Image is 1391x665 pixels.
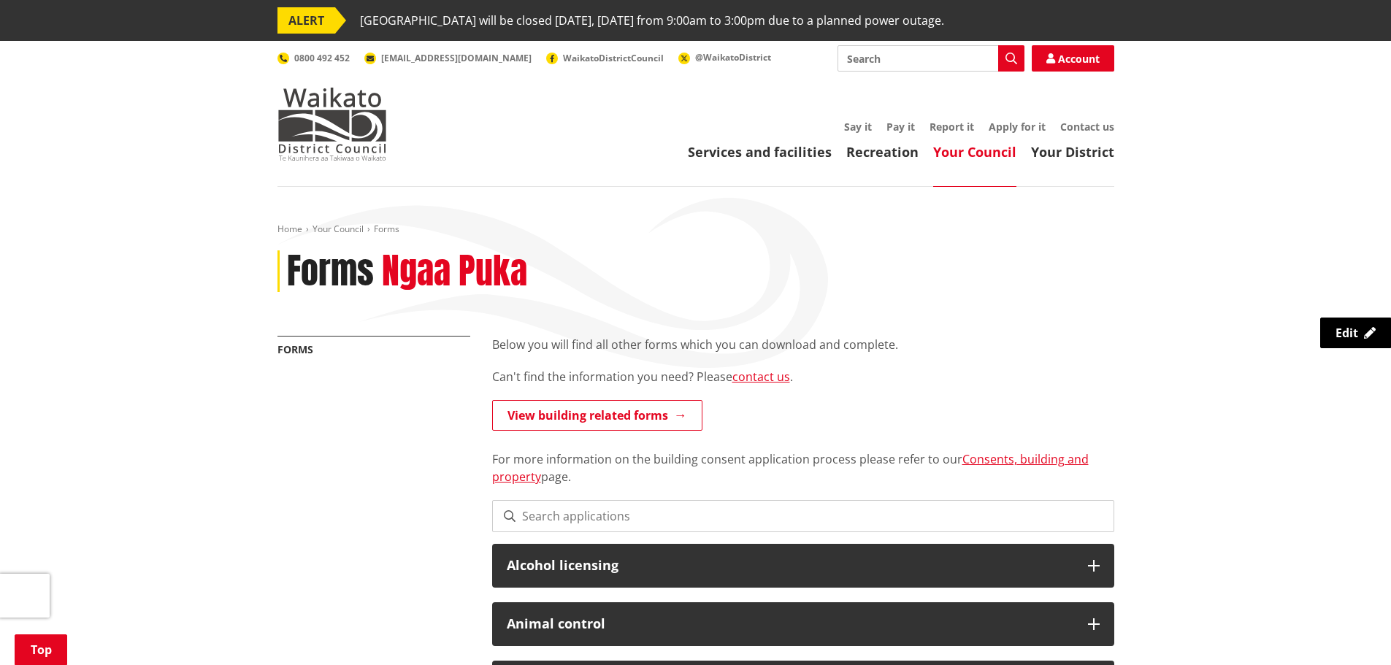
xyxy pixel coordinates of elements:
span: [EMAIL_ADDRESS][DOMAIN_NAME] [381,52,532,64]
a: Home [277,223,302,235]
a: Apply for it [989,120,1046,134]
img: Waikato District Council - Te Kaunihera aa Takiwaa o Waikato [277,88,387,161]
a: [EMAIL_ADDRESS][DOMAIN_NAME] [364,52,532,64]
a: Your Council [313,223,364,235]
a: Your Council [933,143,1016,161]
span: ALERT [277,7,335,34]
span: WaikatoDistrictCouncil [563,52,664,64]
a: contact us [732,369,790,385]
p: For more information on the building consent application process please refer to our page. [492,433,1114,485]
a: @WaikatoDistrict [678,51,771,64]
a: Consents, building and property [492,451,1089,485]
a: Recreation [846,143,919,161]
span: Edit [1336,325,1358,341]
a: Contact us [1060,120,1114,134]
p: Can't find the information you need? Please . [492,368,1114,385]
a: Account [1032,45,1114,72]
a: Top [15,634,67,665]
h3: Alcohol licensing [507,558,1073,573]
nav: breadcrumb [277,223,1114,236]
span: [GEOGRAPHIC_DATA] will be closed [DATE], [DATE] from 9:00am to 3:00pm due to a planned power outage. [360,7,944,34]
h3: Animal control [507,617,1073,631]
a: Pay it [886,120,915,134]
a: View building related forms [492,400,702,431]
a: 0800 492 452 [277,52,350,64]
input: Search applications [492,500,1114,532]
span: Forms [374,223,399,235]
a: Forms [277,342,313,356]
a: Your District [1031,143,1114,161]
a: Report it [930,120,974,134]
a: Services and facilities [688,143,832,161]
p: Below you will find all other forms which you can download and complete. [492,336,1114,353]
a: Say it [844,120,872,134]
span: @WaikatoDistrict [695,51,771,64]
h1: Forms [287,250,374,293]
a: WaikatoDistrictCouncil [546,52,664,64]
input: Search input [838,45,1024,72]
span: 0800 492 452 [294,52,350,64]
h2: Ngaa Puka [382,250,527,293]
a: Edit [1320,318,1391,348]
